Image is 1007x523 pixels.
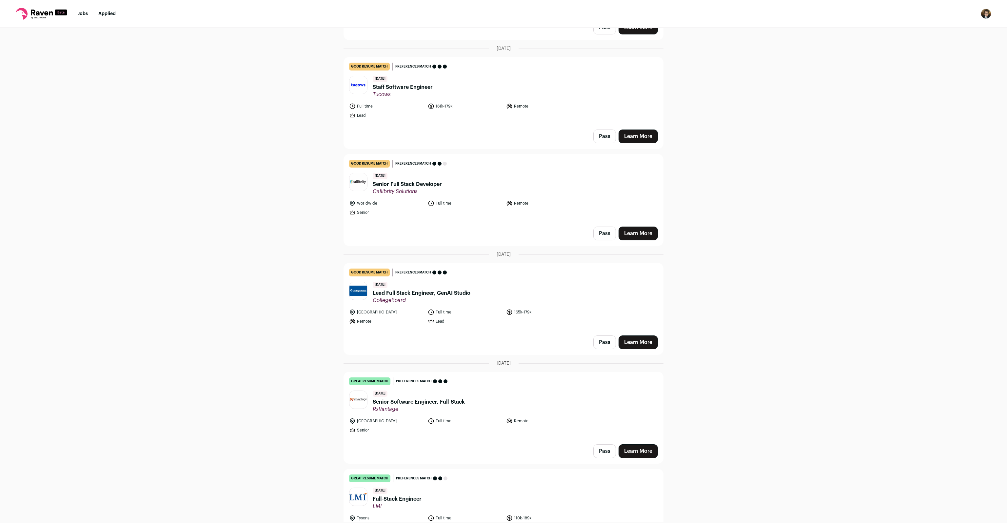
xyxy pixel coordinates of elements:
li: Worldwide [349,200,424,207]
a: Learn More [619,130,658,143]
li: Full time [428,309,503,315]
a: Learn More [619,335,658,349]
span: [DATE] [373,488,387,494]
button: Pass [593,444,616,458]
li: [GEOGRAPHIC_DATA] [349,418,424,424]
span: [DATE] [497,360,511,367]
li: Full time [428,418,503,424]
li: Tysons [349,515,424,521]
span: LMI [373,503,422,510]
span: RxVantage [373,406,465,412]
a: Learn More [619,444,658,458]
span: [DATE] [373,173,387,179]
img: ef3aacbfe28bf16d5b54eed4a311a4e5da7a6695305ece0e69df26d1e7f426a8.jpg [349,173,367,191]
li: Senior [349,209,424,216]
span: Preferences match [395,63,431,70]
li: Remote [506,103,581,110]
img: 1f9958bde26d3e4cd89f6c5ac529b5acafdd0060d66cdd10a21d15c927b32369.jpg [349,398,367,401]
li: Remote [506,200,581,207]
li: 161k-179k [428,103,503,110]
img: cfb52ba93b836423ba4ae497992f271ff790f3b51a850b980c6490f462c3f813.jpg [349,286,367,296]
img: 6159877-medium_jpg [981,9,991,19]
li: Full time [349,103,424,110]
span: Staff Software Engineer [373,83,433,91]
div: good resume match [349,160,390,168]
span: Lead Full Stack Engineer, GenAI Studio [373,289,470,297]
li: 165k-179k [506,309,581,315]
button: Pass [593,130,616,143]
span: Preferences match [396,475,432,482]
span: Tucows [373,91,433,98]
a: Applied [98,11,116,16]
a: good resume match Preferences match [DATE] Lead Full Stack Engineer, GenAI Studio CollegeBoard [G... [344,263,663,330]
span: [DATE] [497,251,511,258]
li: [GEOGRAPHIC_DATA] [349,309,424,315]
img: 582c5977389bfdca1b9f9f3f31c74dcde56fe904a856db893dd5c2f194167bea.jpg [349,493,367,500]
div: good resume match [349,63,390,70]
li: Lead [428,318,503,325]
li: Remote [349,318,424,325]
li: Full time [428,200,503,207]
span: Preferences match [395,160,431,167]
span: Callibrity Solutions [373,188,442,195]
span: Senior Software Engineer, Full-Stack [373,398,465,406]
button: Pass [593,335,616,349]
span: CollegeBoard [373,297,470,304]
span: Preferences match [395,269,431,276]
a: good resume match Preferences match [DATE] Senior Full Stack Developer Callibrity Solutions World... [344,154,663,221]
span: [DATE] [497,45,511,52]
span: [DATE] [373,76,387,82]
a: Jobs [78,11,88,16]
span: [DATE] [373,282,387,288]
span: [DATE] [373,391,387,397]
div: good resume match [349,269,390,276]
span: Preferences match [396,378,432,385]
div: great resume match [349,377,390,385]
div: great resume match [349,474,390,482]
span: Senior Full Stack Developer [373,180,442,188]
span: Full-Stack Engineer [373,495,422,503]
a: great resume match Preferences match [DATE] Senior Software Engineer, Full-Stack RxVantage [GEOGR... [344,372,663,439]
li: Lead [349,112,424,119]
a: Learn More [619,227,658,240]
button: Pass [593,227,616,240]
li: Full time [428,515,503,521]
button: Open dropdown [981,9,991,19]
li: 110k-189k [506,515,581,521]
li: Remote [506,418,581,424]
a: good resume match Preferences match [DATE] Staff Software Engineer Tucows Full time 161k-179k Rem... [344,57,663,124]
img: b077a5f47df0be0bdeaea077056a5123e970a99da747612150e1fbb545b96d3d.jpg [349,76,367,94]
li: Senior [349,427,424,433]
